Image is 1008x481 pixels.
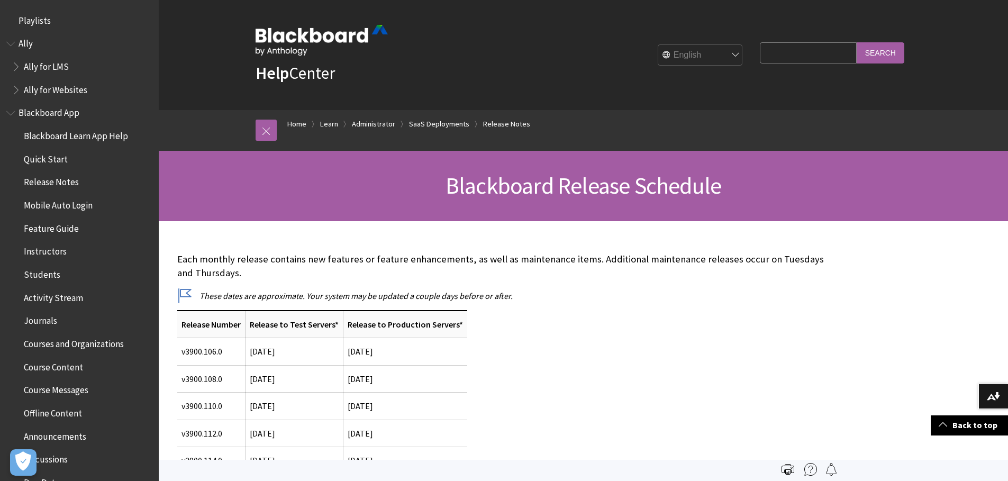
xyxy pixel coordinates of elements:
[782,463,794,476] img: Print
[177,290,833,302] p: These dates are approximate. Your system may be updated a couple days before or after.
[177,420,246,447] td: v3900.112.0
[24,150,68,165] span: Quick Start
[24,220,79,234] span: Feature Guide
[24,428,86,442] span: Announcements
[177,252,833,280] p: Each monthly release contains new features or feature enhancements, as well as maintenance items....
[177,447,246,474] td: v3900.114.0
[24,312,57,326] span: Journals
[931,415,1008,435] a: Back to top
[804,463,817,476] img: More help
[24,58,69,72] span: Ally for LMS
[10,449,37,476] button: Open Preferences
[245,393,343,420] td: [DATE]
[287,117,306,131] a: Home
[352,117,395,131] a: Administrator
[24,243,67,257] span: Instructors
[343,338,467,365] td: [DATE]
[250,455,275,466] span: [DATE]
[343,365,467,392] td: [DATE]
[483,117,530,131] a: Release Notes
[24,450,68,465] span: Discussions
[343,311,467,338] th: Release to Production Servers*
[343,393,467,420] td: [DATE]
[24,289,83,303] span: Activity Stream
[6,35,152,99] nav: Book outline for Anthology Ally Help
[348,428,373,439] span: [DATE]
[24,196,93,211] span: Mobile Auto Login
[19,104,79,119] span: Blackboard App
[256,62,289,84] strong: Help
[177,311,246,338] th: Release Number
[24,266,60,280] span: Students
[19,35,33,49] span: Ally
[245,365,343,392] td: [DATE]
[256,62,335,84] a: HelpCenter
[24,404,82,419] span: Offline Content
[343,447,467,474] td: [DATE]
[245,311,343,338] th: Release to Test Servers*
[857,42,904,63] input: Search
[24,81,87,95] span: Ally for Websites
[24,382,88,396] span: Course Messages
[250,428,275,439] span: [DATE]
[6,12,152,30] nav: Book outline for Playlists
[24,335,124,349] span: Courses and Organizations
[24,174,79,188] span: Release Notes
[320,117,338,131] a: Learn
[245,338,343,365] td: [DATE]
[177,338,246,365] td: v3900.106.0
[409,117,469,131] a: SaaS Deployments
[24,358,83,373] span: Course Content
[658,45,743,66] select: Site Language Selector
[446,171,721,200] span: Blackboard Release Schedule
[177,393,246,420] td: v3900.110.0
[256,25,388,56] img: Blackboard by Anthology
[19,12,51,26] span: Playlists
[825,463,838,476] img: Follow this page
[24,127,128,141] span: Blackboard Learn App Help
[177,365,246,392] td: v3900.108.0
